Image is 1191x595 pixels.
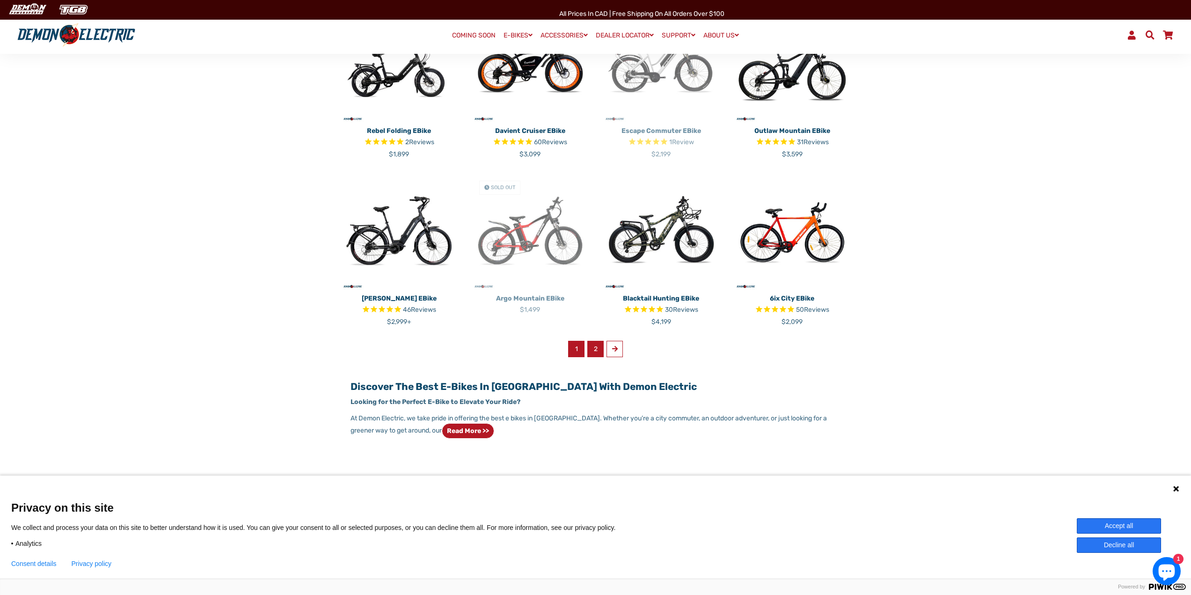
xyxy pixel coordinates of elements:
[1077,537,1161,553] button: Decline all
[341,294,458,303] p: [PERSON_NAME] eBike
[603,173,720,290] img: Blacktail Hunting eBike - Demon Electric
[411,306,436,314] span: Reviews
[796,306,829,314] span: 50 reviews
[734,305,851,316] span: Rated 4.8 out of 5 stars 50 reviews
[387,318,411,326] span: $2,999+
[11,560,57,567] button: Consent details
[491,184,515,191] span: Sold Out
[782,150,803,158] span: $3,599
[673,306,698,314] span: Reviews
[54,2,93,17] img: TGB Canada
[472,173,589,290] a: Argo Mountain eBike - Demon Electric Sold Out
[603,126,720,136] p: Escape Commuter eBike
[341,126,458,136] p: Rebel Folding eBike
[672,138,694,146] span: Review
[403,306,436,314] span: 46 reviews
[341,173,458,290] img: Tronio Commuter eBike - Demon Electric
[603,6,720,123] img: Escape Commuter eBike - Demon Electric
[669,138,694,146] span: 1 reviews
[1077,518,1161,534] button: Accept all
[537,29,591,42] a: ACCESSORIES
[603,294,720,303] p: Blacktail Hunting eBike
[734,294,851,303] p: 6ix City eBike
[658,29,699,42] a: SUPPORT
[782,318,803,326] span: $2,099
[351,381,840,392] h2: Discover the Best E-Bikes in [GEOGRAPHIC_DATA] with Demon Electric
[734,126,851,136] p: Outlaw Mountain eBike
[500,29,536,42] a: E-BIKES
[804,306,829,314] span: Reviews
[341,123,458,159] a: Rebel Folding eBike Rated 5.0 out of 5 stars 2 reviews $1,899
[1150,557,1184,588] inbox-online-store-chat: Shopify online store chat
[449,29,499,42] a: COMING SOON
[603,6,720,123] a: Escape Commuter eBike - Demon Electric Sold Out
[351,413,840,439] p: At Demon Electric, we take pride in offering the best e bikes in [GEOGRAPHIC_DATA]. Whether you’r...
[472,126,589,136] p: Davient Cruiser eBike
[72,560,112,567] a: Privacy policy
[1114,584,1149,590] span: Powered by
[520,306,540,314] span: $1,499
[797,138,829,146] span: 31 reviews
[734,123,851,159] a: Outlaw Mountain eBike Rated 4.8 out of 5 stars 31 reviews $3,599
[11,523,629,532] p: We collect and process your data on this site to better understand how it is used. You can give y...
[472,6,589,123] img: Davient Cruiser eBike - Demon Electric
[559,10,724,18] span: All Prices in CAD | Free shipping on all orders over $100
[447,427,489,435] strong: Read more >>
[15,539,42,548] span: Analytics
[651,150,671,158] span: $2,199
[472,173,589,290] img: Argo Mountain eBike - Demon Electric
[11,501,1180,514] span: Privacy on this site
[665,306,698,314] span: 30 reviews
[409,138,434,146] span: Reviews
[587,341,604,357] a: 2
[700,29,742,42] a: ABOUT US
[472,290,589,315] a: Argo Mountain eBike $1,499
[341,305,458,316] span: Rated 4.6 out of 5 stars 46 reviews
[472,123,589,159] a: Davient Cruiser eBike Rated 4.8 out of 5 stars 60 reviews $3,099
[389,150,409,158] span: $1,899
[603,305,720,316] span: Rated 4.7 out of 5 stars 30 reviews
[734,173,851,290] img: 6ix City eBike - Demon Electric
[341,137,458,148] span: Rated 5.0 out of 5 stars 2 reviews
[734,6,851,123] img: Outlaw Mountain eBike - Demon Electric
[472,137,589,148] span: Rated 4.8 out of 5 stars 60 reviews
[651,318,671,326] span: $4,199
[341,290,458,327] a: [PERSON_NAME] eBike Rated 4.6 out of 5 stars 46 reviews $2,999+
[603,137,720,148] span: Rated 5.0 out of 5 stars 1 reviews
[592,29,657,42] a: DEALER LOCATOR
[734,290,851,327] a: 6ix City eBike Rated 4.8 out of 5 stars 50 reviews $2,099
[472,294,589,303] p: Argo Mountain eBike
[341,6,458,123] img: Rebel Folding eBike - Demon Electric
[14,23,139,47] img: Demon Electric logo
[603,123,720,159] a: Escape Commuter eBike Rated 5.0 out of 5 stars 1 reviews $2,199
[603,290,720,327] a: Blacktail Hunting eBike Rated 4.7 out of 5 stars 30 reviews $4,199
[534,138,567,146] span: 60 reviews
[519,150,541,158] span: $3,099
[734,137,851,148] span: Rated 4.8 out of 5 stars 31 reviews
[405,138,434,146] span: 2 reviews
[542,138,567,146] span: Reviews
[804,138,829,146] span: Reviews
[5,2,50,17] img: Demon Electric
[568,341,585,357] span: 1
[351,398,520,406] strong: Looking for the Perfect E-Bike to Elevate Your Ride?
